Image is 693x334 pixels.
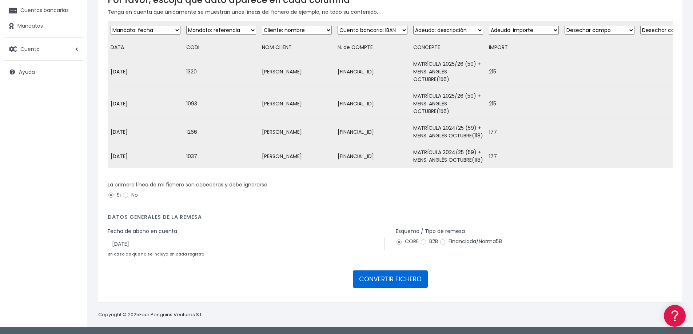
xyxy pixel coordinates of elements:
[108,39,183,56] td: DATA
[259,39,335,56] td: NOM CLIENT
[486,144,562,169] td: 177
[486,88,562,120] td: 215
[259,56,335,88] td: [PERSON_NAME]
[396,238,419,245] label: CORE
[122,191,138,199] label: No
[19,68,35,76] span: Ayuda
[335,88,410,120] td: [FINANCIAL_ID]
[439,238,502,245] label: Financiada/Norma58
[20,45,40,52] span: Cuenta
[139,311,203,318] a: Four Penguins Ventures S.L.
[108,191,121,199] label: Si
[108,144,183,169] td: [DATE]
[486,120,562,144] td: 177
[108,88,183,120] td: [DATE]
[4,64,84,80] a: Ayuda
[335,39,410,56] td: N. de COMPTE
[410,144,486,169] td: MATRÍCULA 2024/25 (59) + MENS. ANGLÈS OCTUBRE(118)
[353,270,428,288] button: CONVERTIR FICHERO
[108,56,183,88] td: [DATE]
[259,144,335,169] td: [PERSON_NAME]
[486,39,562,56] td: IMPORT
[108,181,267,189] label: La primera línea de mi fichero son cabeceras y debe ignorarse
[108,214,673,224] h4: Datos generales de la remesa
[183,56,259,88] td: 1320
[108,251,204,257] small: en caso de que no se incluya en cada registro
[108,120,183,144] td: [DATE]
[98,311,204,319] p: Copyright © 2025 .
[108,8,673,16] p: Tenga en cuenta que únicamente se muestran unas líneas del fichero de ejemplo, no todo su contenido.
[259,120,335,144] td: [PERSON_NAME]
[4,19,84,34] a: Mandatos
[4,3,84,18] a: Cuentas bancarias
[335,120,410,144] td: [FINANCIAL_ID]
[410,88,486,120] td: MATRÍCULA 2025/26 (59) + MENS. ANGLÈS OCTUBRE(156)
[335,56,410,88] td: [FINANCIAL_ID]
[335,144,410,169] td: [FINANCIAL_ID]
[259,88,335,120] td: [PERSON_NAME]
[486,56,562,88] td: 215
[396,228,465,235] label: Esquema / Tipo de remesa
[183,144,259,169] td: 1037
[183,88,259,120] td: 1093
[183,120,259,144] td: 1266
[420,238,438,245] label: B2B
[410,120,486,144] td: MATRÍCULA 2024/25 (59) + MENS. ANGLÈS OCTUBRE(118)
[410,39,486,56] td: CONCEPTE
[108,228,177,235] label: Fecha de abono en cuenta
[183,39,259,56] td: CODI
[4,41,84,57] a: Cuenta
[410,56,486,88] td: MATRÍCULA 2025/26 (59) + MENS. ANGLÈS OCTUBRE(156)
